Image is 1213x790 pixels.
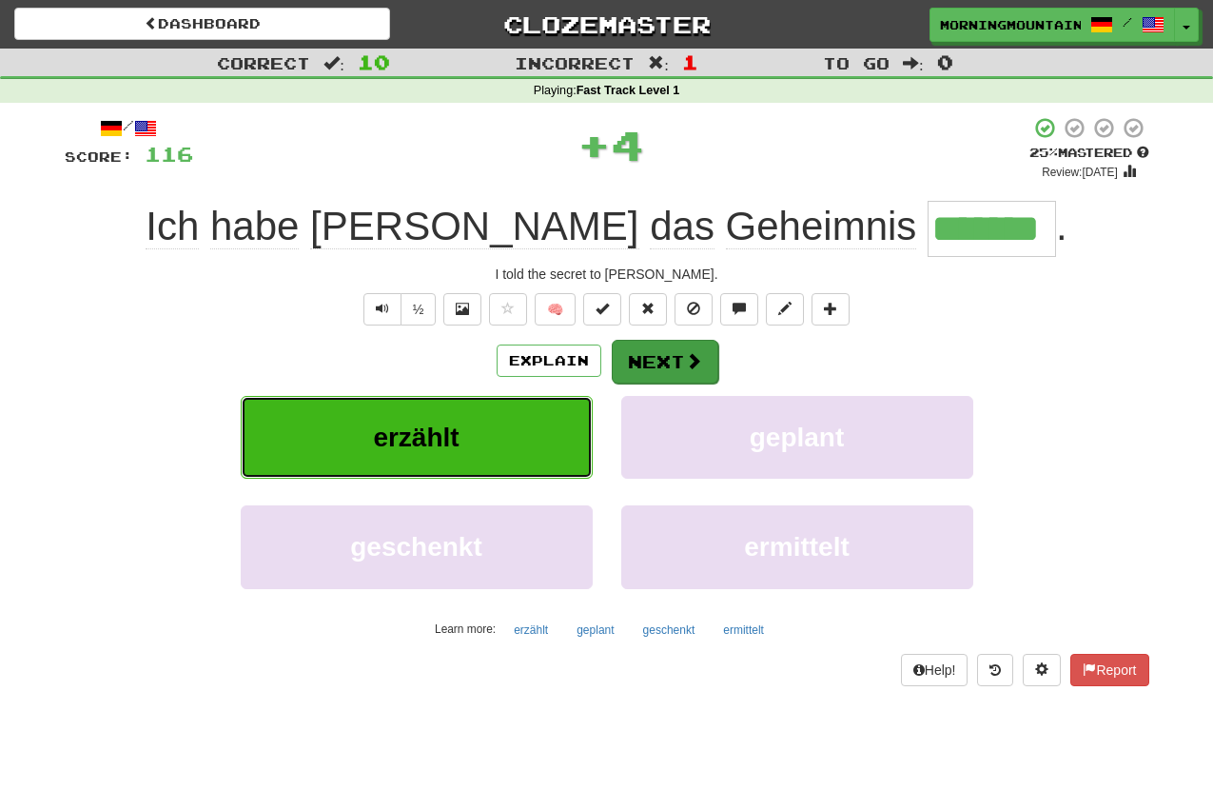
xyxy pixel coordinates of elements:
button: 🧠 [535,293,576,326]
span: 25 % [1029,145,1058,160]
span: 4 [611,121,644,168]
button: Add to collection (alt+a) [812,293,850,326]
span: geplant [750,423,845,452]
span: : [903,55,924,71]
span: To go [823,53,890,72]
span: Correct [217,53,310,72]
span: 1 [682,50,698,73]
span: / [1123,15,1132,29]
button: erzählt [503,616,558,644]
span: : [648,55,669,71]
span: [PERSON_NAME] [310,204,638,249]
span: : [323,55,344,71]
span: habe [210,204,299,249]
button: Reset to 0% Mastered (alt+r) [629,293,667,326]
span: 116 [145,142,193,166]
button: Show image (alt+x) [443,293,481,326]
button: ½ [401,293,437,326]
span: . [1056,204,1067,248]
button: erzählt [241,396,593,479]
button: Favorite sentence (alt+f) [489,293,527,326]
button: ermittelt [621,505,973,588]
button: Report [1070,654,1148,686]
button: geschenkt [241,505,593,588]
button: Set this sentence to 100% Mastered (alt+m) [583,293,621,326]
small: Review: [DATE] [1042,166,1118,179]
span: + [577,116,611,173]
span: MorningMountain7819 [940,16,1081,33]
a: MorningMountain7819 / [929,8,1175,42]
a: Clozemaster [419,8,794,41]
button: geschenkt [633,616,706,644]
span: das [650,204,714,249]
button: Ignore sentence (alt+i) [675,293,713,326]
button: geplant [566,616,624,644]
div: Text-to-speech controls [360,293,437,326]
button: ermittelt [713,616,774,644]
button: Round history (alt+y) [977,654,1013,686]
div: Mastered [1029,145,1149,162]
span: Geheimnis [726,204,917,249]
span: 10 [358,50,390,73]
span: Incorrect [515,53,635,72]
button: Next [612,340,718,384]
strong: Fast Track Level 1 [577,84,680,97]
button: Explain [497,345,601,377]
span: 0 [937,50,953,73]
button: Discuss sentence (alt+u) [720,293,758,326]
small: Learn more: [435,622,496,636]
div: / [65,116,193,140]
span: Ich [146,204,199,249]
div: I told the secret to [PERSON_NAME]. [65,265,1149,284]
span: geschenkt [350,532,482,562]
button: Play sentence audio (ctl+space) [363,293,401,326]
button: Edit sentence (alt+d) [766,293,804,326]
a: Dashboard [14,8,390,40]
span: erzählt [373,423,459,452]
button: geplant [621,396,973,479]
button: Help! [901,654,968,686]
span: Score: [65,148,133,165]
span: ermittelt [744,532,849,562]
